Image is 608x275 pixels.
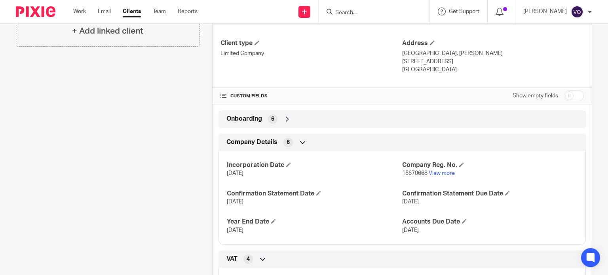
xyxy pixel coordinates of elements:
p: Limited Company [220,49,402,57]
span: [DATE] [402,228,419,233]
h4: Client type [220,39,402,47]
h4: Confirmation Statement Due Date [402,190,578,198]
h4: Address [402,39,584,47]
span: Onboarding [226,115,262,123]
h4: Incorporation Date [227,161,402,169]
h4: Company Reg. No. [402,161,578,169]
span: [DATE] [227,199,243,205]
span: 6 [271,115,274,123]
span: Company Details [226,138,277,146]
span: [DATE] [227,171,243,176]
h4: CUSTOM FIELDS [220,93,402,99]
a: Clients [123,8,141,15]
p: [STREET_ADDRESS] [402,58,584,66]
a: Reports [178,8,198,15]
a: Team [153,8,166,15]
label: Show empty fields [513,92,558,100]
h4: Accounts Due Date [402,218,578,226]
img: svg%3E [571,6,583,18]
span: 4 [247,255,250,263]
h4: + Add linked client [72,25,143,37]
span: [DATE] [227,228,243,233]
p: [GEOGRAPHIC_DATA], [PERSON_NAME] [402,49,584,57]
a: View more [429,171,455,176]
p: [GEOGRAPHIC_DATA] [402,66,584,74]
input: Search [334,9,406,17]
span: VAT [226,255,237,263]
a: Email [98,8,111,15]
img: Pixie [16,6,55,17]
h4: Confirmation Statement Date [227,190,402,198]
h4: Year End Date [227,218,402,226]
span: 6 [287,138,290,146]
span: [DATE] [402,199,419,205]
span: Get Support [449,9,479,14]
span: 15670668 [402,171,427,176]
a: Work [73,8,86,15]
p: [PERSON_NAME] [523,8,567,15]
